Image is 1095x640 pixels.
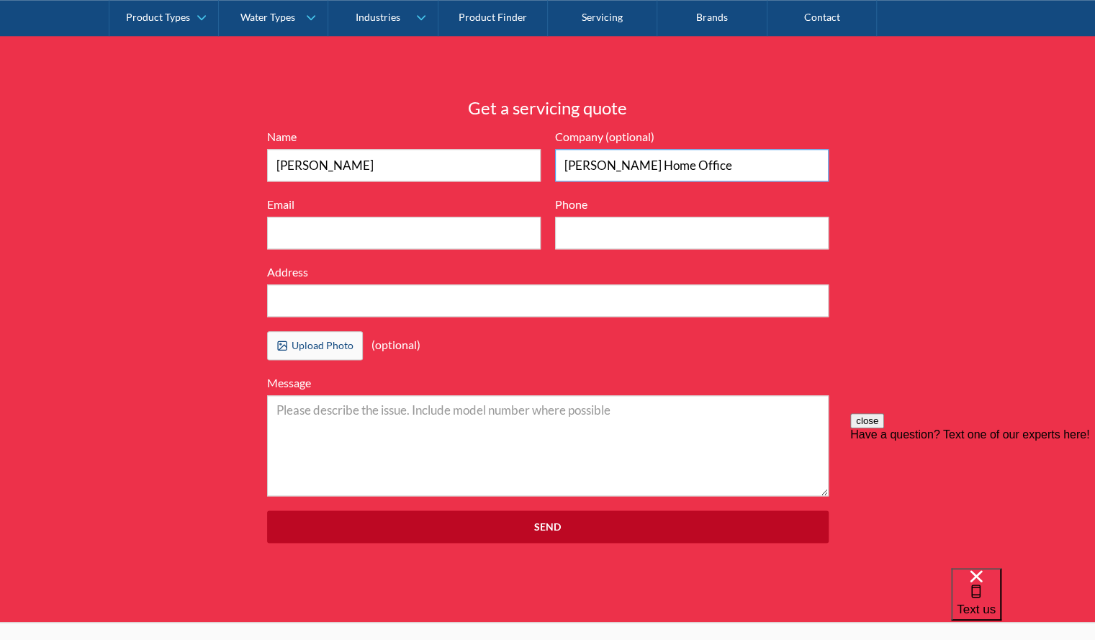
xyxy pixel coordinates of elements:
label: Phone [555,196,829,213]
div: Product Types [126,12,190,24]
iframe: podium webchat widget bubble [951,568,1095,640]
div: Industries [355,12,400,24]
div: Upload Photo [292,338,353,353]
label: Message [267,374,829,392]
div: Water Types [240,12,295,24]
iframe: podium webchat widget prompt [850,413,1095,586]
input: Send [267,510,829,543]
label: Name [267,128,541,145]
label: Email [267,196,541,213]
label: Company (optional) [555,128,829,145]
form: Servicing Sidebar Form [260,128,836,557]
label: Upload Photo [267,331,363,360]
div: (optional) [363,331,429,359]
label: Address [267,263,829,281]
h3: Get a servicing quote [267,95,829,121]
